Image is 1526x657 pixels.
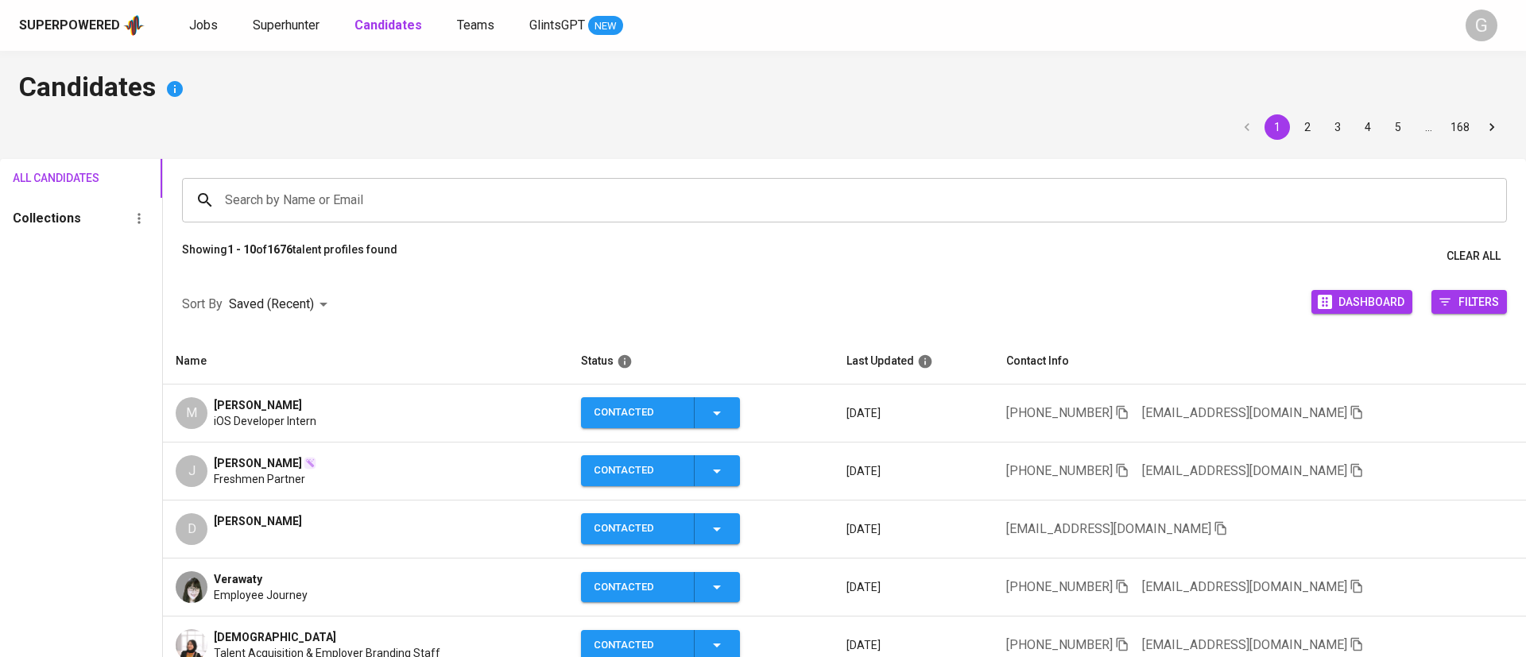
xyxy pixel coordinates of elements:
[594,397,681,428] div: Contacted
[214,471,305,487] span: Freshmen Partner
[13,207,81,230] h6: Collections
[227,243,256,256] b: 1 - 10
[1385,114,1411,140] button: Go to page 5
[1355,114,1381,140] button: Go to page 4
[1479,114,1505,140] button: Go to next page
[1142,463,1347,478] span: [EMAIL_ADDRESS][DOMAIN_NAME]
[1458,291,1499,312] span: Filters
[1142,405,1347,420] span: [EMAIL_ADDRESS][DOMAIN_NAME]
[229,295,314,314] p: Saved (Recent)
[1142,637,1347,652] span: [EMAIL_ADDRESS][DOMAIN_NAME]
[846,579,981,595] p: [DATE]
[1265,114,1290,140] button: page 1
[267,243,292,256] b: 1676
[19,14,145,37] a: Superpoweredapp logo
[19,17,120,35] div: Superpowered
[176,455,207,487] div: J
[1446,114,1474,140] button: Go to page 168
[846,521,981,537] p: [DATE]
[581,572,740,603] button: Contacted
[1311,290,1412,314] button: Dashboard
[214,629,336,645] span: [DEMOGRAPHIC_DATA]
[993,338,1526,385] th: Contact Info
[1447,246,1501,266] span: Clear All
[189,16,221,36] a: Jobs
[1232,114,1507,140] nav: pagination navigation
[1431,290,1507,314] button: Filters
[846,637,981,653] p: [DATE]
[529,17,585,33] span: GlintsGPT
[1006,637,1113,652] span: [PHONE_NUMBER]
[214,413,316,429] span: iOS Developer Intern
[354,16,425,36] a: Candidates
[1006,579,1113,594] span: [PHONE_NUMBER]
[214,571,262,587] span: Verawaty
[214,587,308,603] span: Employee Journey
[1416,119,1441,135] div: …
[182,242,397,271] p: Showing of talent profiles found
[214,397,302,413] span: [PERSON_NAME]
[229,290,333,319] div: Saved (Recent)
[529,16,623,36] a: GlintsGPT NEW
[123,14,145,37] img: app logo
[19,70,1507,108] h4: Candidates
[1295,114,1320,140] button: Go to page 2
[13,168,79,188] span: All Candidates
[1006,521,1211,536] span: [EMAIL_ADDRESS][DOMAIN_NAME]
[457,16,498,36] a: Teams
[1325,114,1350,140] button: Go to page 3
[594,513,681,544] div: Contacted
[581,513,740,544] button: Contacted
[594,572,681,603] div: Contacted
[253,17,320,33] span: Superhunter
[176,513,207,545] div: D
[457,17,494,33] span: Teams
[588,18,623,34] span: NEW
[581,455,740,486] button: Contacted
[214,513,302,529] span: [PERSON_NAME]
[163,338,567,385] th: Name
[354,17,422,33] b: Candidates
[176,571,207,603] img: 19aad5f21cac7383007336ae241e5d3f.jpeg
[846,405,981,421] p: [DATE]
[1142,579,1347,594] span: [EMAIL_ADDRESS][DOMAIN_NAME]
[568,338,835,385] th: Status
[581,397,740,428] button: Contacted
[304,457,316,470] img: magic_wand.svg
[1006,405,1113,420] span: [PHONE_NUMBER]
[834,338,993,385] th: Last Updated
[253,16,323,36] a: Superhunter
[189,17,218,33] span: Jobs
[1440,242,1507,271] button: Clear All
[176,397,207,429] div: M
[1338,291,1404,312] span: Dashboard
[846,463,981,479] p: [DATE]
[594,455,681,486] div: Contacted
[1466,10,1497,41] div: G
[182,295,223,314] p: Sort By
[1006,463,1113,478] span: [PHONE_NUMBER]
[214,455,302,471] span: [PERSON_NAME]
